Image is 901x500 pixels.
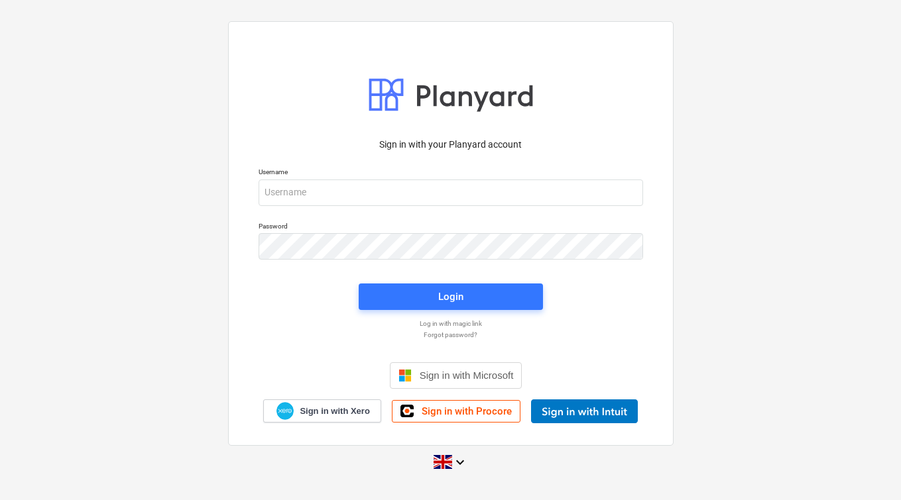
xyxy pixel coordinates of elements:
[300,405,369,417] span: Sign in with Xero
[452,454,468,470] i: keyboard_arrow_down
[438,288,463,305] div: Login
[259,179,643,206] input: Username
[252,330,650,339] a: Forgot password?
[259,222,643,233] p: Password
[259,168,643,179] p: Username
[259,138,643,152] p: Sign in with your Planyard account
[263,399,381,423] a: Sign in with Xero
[392,400,520,423] a: Sign in with Procore
[276,402,294,420] img: Xero logo
[420,370,514,381] span: Sign in with Microsoft
[422,405,512,417] span: Sign in with Procore
[252,319,650,328] a: Log in with magic link
[398,369,412,382] img: Microsoft logo
[359,283,543,310] button: Login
